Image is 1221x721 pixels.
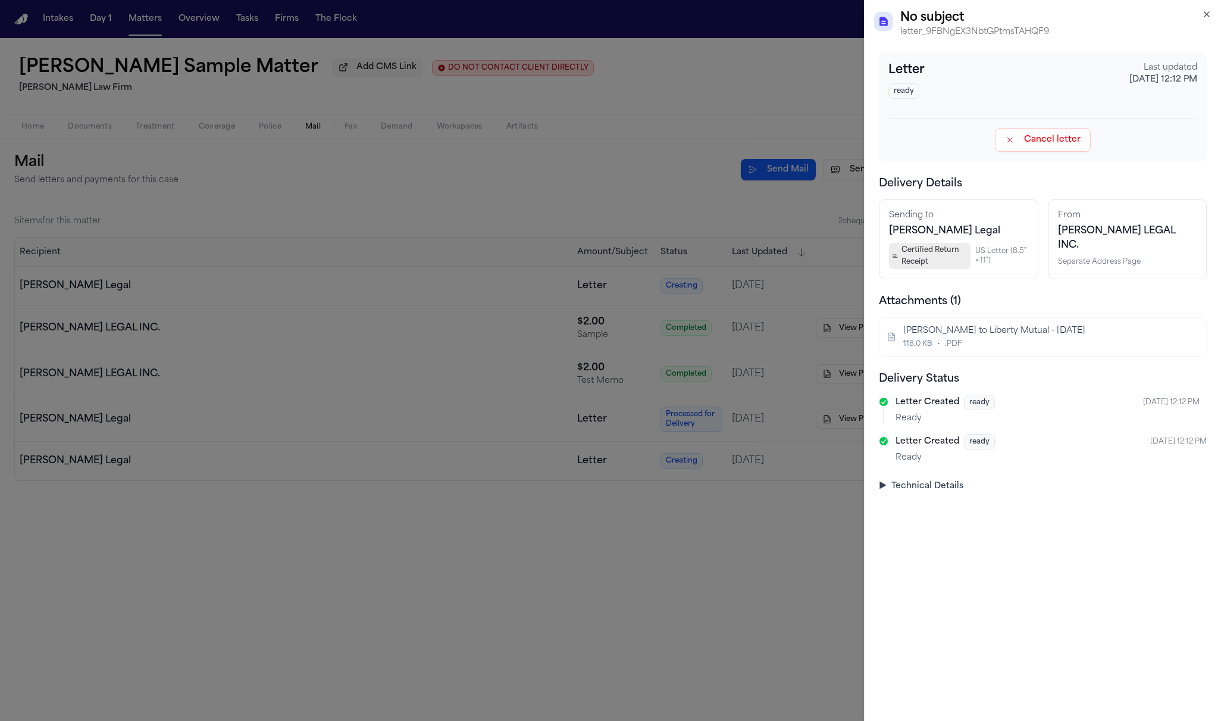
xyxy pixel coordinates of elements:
span: .PDF [945,339,962,349]
p: Letter Created [896,436,959,448]
span: Separate Address Page [1058,257,1141,267]
div: Letter [888,62,1129,79]
span: ready [888,83,919,99]
span: Contact ID: 2ba47573-ac41-4aea-b98c-a367e53c11bf [1058,226,1175,250]
span: 118.0 KB [903,339,932,349]
p: Ready [896,452,1207,464]
span: ready [964,395,995,410]
h2: No subject [900,10,1211,26]
span: Contact ID: 76d37005-0675-4139-aca1-d2612a23264b [889,226,1000,236]
p: letter_9FBNgEX3NbtGPtmsTAHQF9 [900,26,1211,38]
span: ▶ [879,480,887,492]
div: From [1058,210,1197,221]
div: Sending to [889,210,1028,221]
div: [DATE] 12:12 PM [1129,74,1197,86]
p: [DATE] 12:12 PM [1143,398,1200,407]
h3: Delivery Status [879,371,1207,388]
span: • [937,339,940,349]
p: Ready [896,413,1200,425]
p: [DATE] 12:12 PM [1150,437,1207,447]
span: ready [964,434,995,450]
span: Certified Return Receipt [889,243,970,269]
p: Letter Created [896,397,959,408]
h3: Delivery Details [879,176,1207,192]
button: Cancel letter [995,128,1091,152]
div: View artifact details for A. McVicar - LOR to Liberty Mutual - 8.8.25 [879,317,1207,357]
span: US Letter (8.5" × 11") [975,246,1028,266]
div: A. McVicar - LOR to Liberty Mutual - 8.8.25 [903,325,1180,337]
summary: ▶Technical Details [879,480,1207,492]
h3: Attachments ( 1 ) [879,294,1207,310]
div: Last updated [1129,62,1197,74]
